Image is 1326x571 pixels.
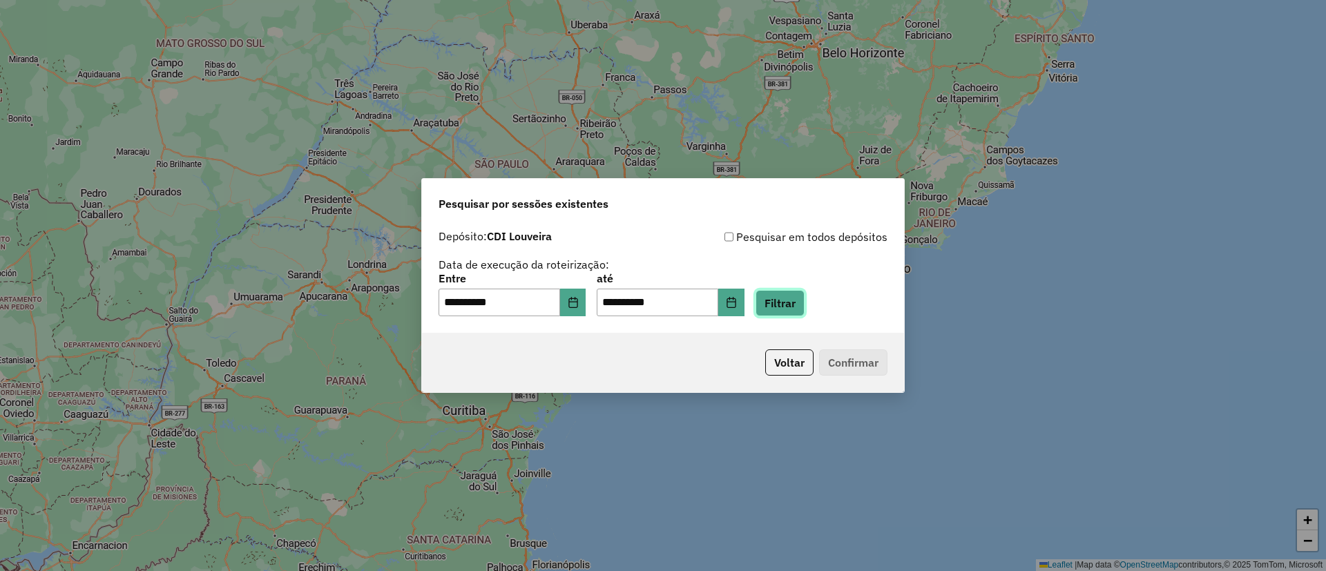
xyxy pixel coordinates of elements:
label: Entre [439,270,586,287]
span: Pesquisar por sessões existentes [439,195,608,212]
button: Filtrar [756,290,805,316]
div: Pesquisar em todos depósitos [663,229,887,245]
button: Choose Date [718,289,744,316]
button: Voltar [765,349,814,376]
label: Depósito: [439,228,552,244]
strong: CDI Louveira [487,229,552,243]
label: Data de execução da roteirização: [439,256,609,273]
button: Choose Date [560,289,586,316]
label: até [597,270,744,287]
